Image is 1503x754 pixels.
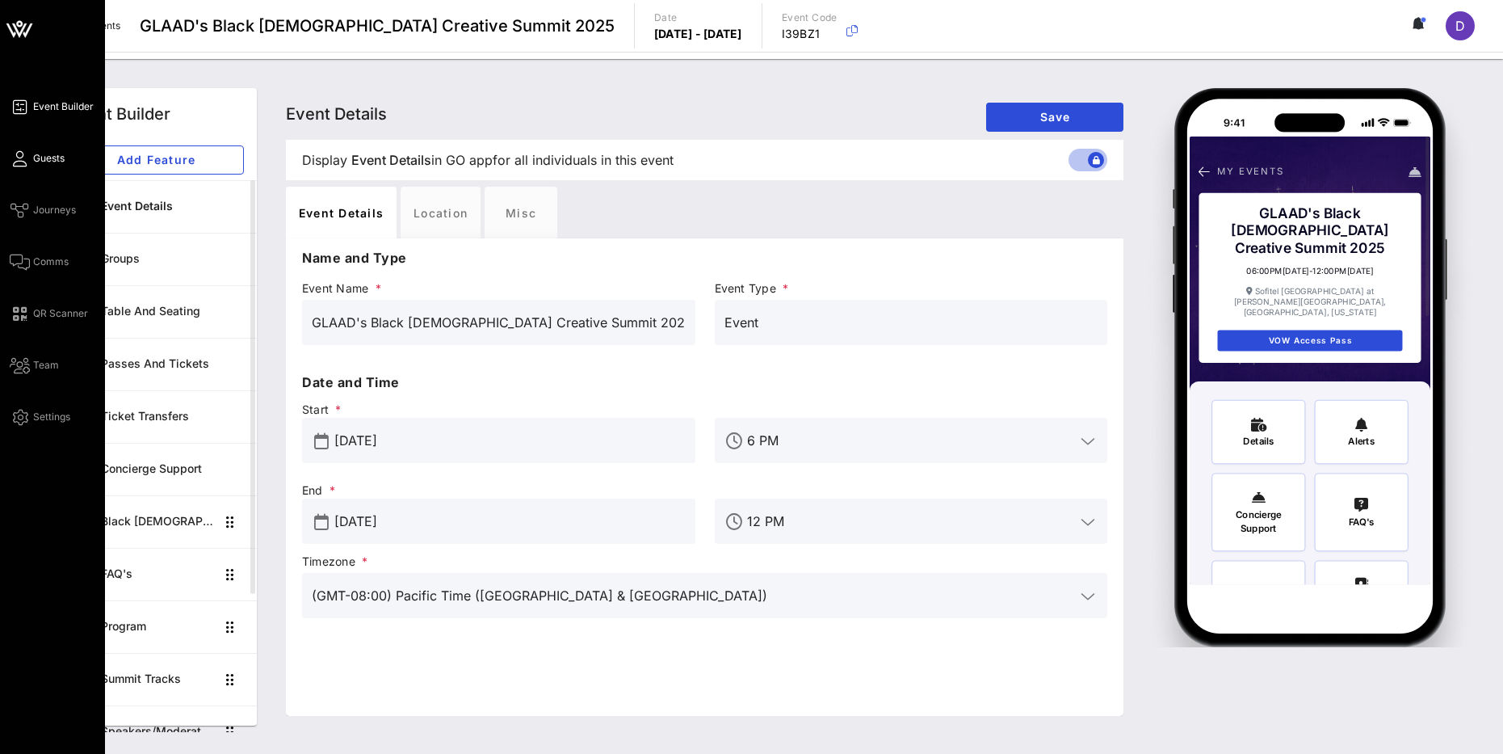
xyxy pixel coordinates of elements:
span: GLAAD's Black [DEMOGRAPHIC_DATA] Creative Summit 2025 [140,14,615,38]
a: Team [10,356,59,375]
input: Timezone [312,583,1075,609]
span: Event Name [302,280,695,297]
button: Save [986,103,1123,132]
input: Start Date [334,428,686,453]
p: Name and Type [302,248,1107,267]
span: Timezone [302,554,1107,570]
div: Table and Seating [101,305,244,318]
p: Date [654,10,742,26]
div: Event Builder [68,102,170,126]
a: Ticket Transfers [55,390,257,443]
a: Passes and Tickets [55,338,257,390]
div: Passes and Tickets [101,357,244,371]
a: Event Builder [10,97,94,116]
div: Ticket Transfers [101,410,244,423]
div: Speakers/Moderators [101,725,215,739]
span: Journeys [33,203,76,217]
a: Table and Seating [55,285,257,338]
p: [DATE] - [DATE] [654,26,742,42]
span: Guests [33,151,65,166]
span: Settings [33,410,70,424]
a: Summit Tracks [55,653,257,706]
input: Start Time [747,428,1076,453]
a: Black [DEMOGRAPHIC_DATA] Creative Summit 2025 [55,495,257,548]
button: Add Feature [68,145,244,175]
a: Event Details [55,180,257,233]
input: Event Name [312,310,686,335]
span: Event Type [715,280,1108,297]
span: Event Details [351,150,431,170]
div: Black [DEMOGRAPHIC_DATA] Creative Summit 2025 [101,515,215,529]
a: Guests [10,149,65,168]
div: Groups [101,252,244,266]
a: Settings [10,407,70,427]
input: End Time [747,508,1076,534]
div: Event Details [101,200,244,213]
div: Misc [485,187,557,238]
a: Program [55,600,257,653]
div: D [1446,11,1475,40]
a: QR Scanner [10,304,88,323]
div: Program [101,620,215,634]
p: Event Code [782,10,838,26]
div: Concierge Support [101,462,244,476]
a: Comms [10,252,69,272]
span: D [1455,18,1465,34]
button: prepend icon [314,514,329,530]
a: Concierge Support [55,443,257,495]
span: Display in GO app [302,150,674,170]
a: FAQ's [55,548,257,600]
button: prepend icon [314,433,329,449]
span: for all individuals in this event [493,150,674,170]
span: Event Builder [33,99,94,114]
span: Start [302,402,695,418]
span: QR Scanner [33,306,88,321]
input: End Date [334,508,686,534]
span: End [302,482,695,499]
a: Journeys [10,200,76,220]
span: Comms [33,255,69,269]
p: I39BZ1 [782,26,838,42]
div: FAQ's [101,567,215,581]
div: Summit Tracks [101,672,215,686]
input: Event Type [724,310,1098,335]
span: Team [33,358,59,373]
span: Save [999,110,1110,124]
span: Add Feature [82,153,230,166]
div: Event Details [286,187,397,238]
a: Groups [55,233,257,285]
p: Date and Time [302,373,1107,392]
span: Event Details [286,104,387,124]
div: Location [401,187,481,238]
